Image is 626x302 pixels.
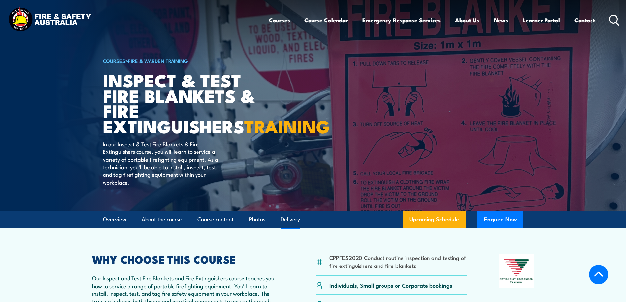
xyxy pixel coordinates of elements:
h2: WHY CHOOSE THIS COURSE [92,254,284,264]
a: News [494,12,508,29]
img: Nationally Recognised Training logo. [499,254,534,288]
a: About Us [455,12,479,29]
a: Course content [197,211,234,228]
a: Contact [574,12,595,29]
a: Fire & Warden Training [128,57,188,64]
a: Upcoming Schedule [403,211,466,228]
h6: > [103,57,265,65]
a: Emergency Response Services [362,12,441,29]
li: CPPFES2020 Conduct routine inspection and testing of fire extinguishers and fire blankets [329,254,467,269]
p: Individuals, Small groups or Corporate bookings [329,281,452,289]
a: Photos [249,211,265,228]
p: In our Inspect & Test Fire Blankets & Fire Extinguishers course, you will learn to service a vari... [103,140,223,186]
h1: Inspect & Test Fire Blankets & Fire Extinguishers [103,72,265,134]
a: Course Calendar [304,12,348,29]
a: COURSES [103,57,125,64]
a: Courses [269,12,290,29]
a: Delivery [281,211,300,228]
a: Overview [103,211,126,228]
strong: TRAINING [244,112,330,139]
a: About the course [142,211,182,228]
button: Enquire Now [477,211,523,228]
a: Learner Portal [523,12,560,29]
